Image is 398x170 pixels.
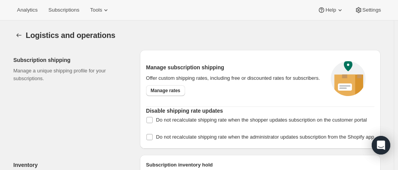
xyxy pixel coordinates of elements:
[26,31,116,39] span: Logistics and operations
[12,5,42,15] button: Analytics
[362,7,381,13] span: Settings
[146,85,185,96] a: Manage rates
[14,30,24,41] button: Settings
[151,88,180,94] span: Manage rates
[14,56,128,64] h2: Subscription shipping
[14,67,128,82] p: Manage a unique shipping profile for your subscriptions.
[156,117,367,123] span: Do not recalculate shipping rate when the shopper updates subscription on the customer portal
[146,64,322,71] h2: Manage subscription shipping
[17,7,37,13] span: Analytics
[14,161,128,169] h2: Inventory
[44,5,84,15] button: Subscriptions
[156,134,374,140] span: Do not recalculate shipping rate when the administrator updates subscription from the Shopify app
[90,7,102,13] span: Tools
[146,161,374,169] h2: Subscription inventory hold
[146,74,322,82] p: Offer custom shipping rates, including free or discounted rates for subscribers.
[350,5,386,15] button: Settings
[48,7,79,13] span: Subscriptions
[372,136,390,155] div: Open Intercom Messenger
[313,5,348,15] button: Help
[85,5,114,15] button: Tools
[325,7,336,13] span: Help
[146,107,374,115] h2: Disable shipping rate updates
